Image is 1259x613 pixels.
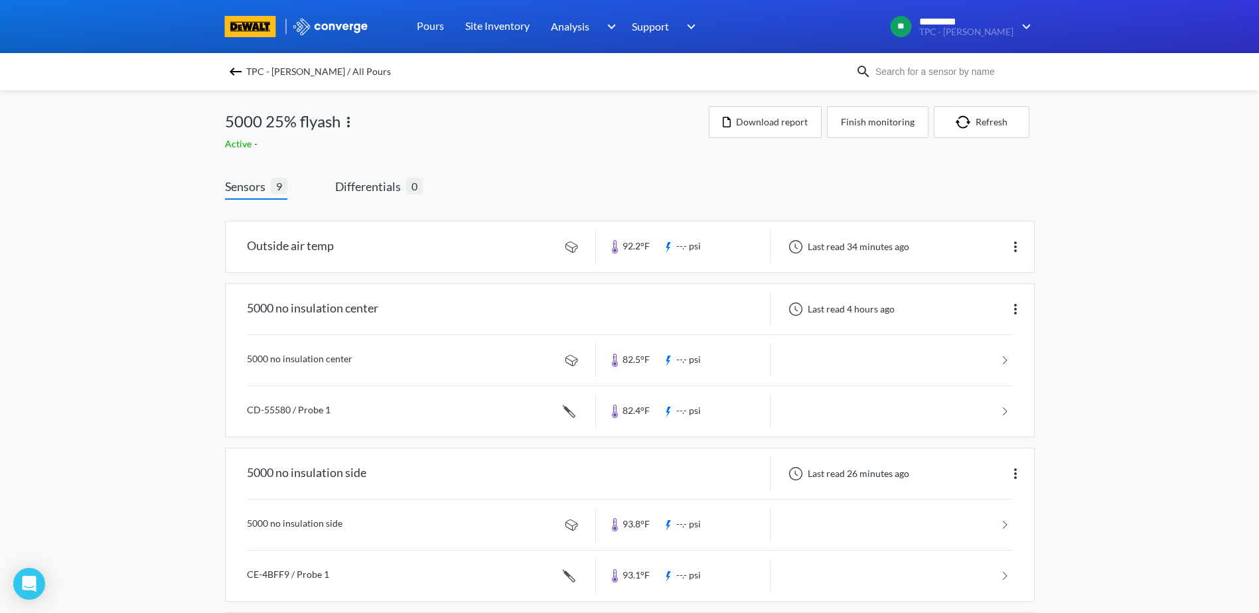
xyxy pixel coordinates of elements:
span: 0 [406,178,423,194]
button: Finish monitoring [827,106,928,138]
img: downArrow.svg [678,19,700,34]
img: branding logo [225,16,276,37]
span: Sensors [225,177,271,196]
img: backspace.svg [228,64,244,80]
input: Search for a sensor by name [871,64,1032,79]
div: Last read 26 minutes ago [781,466,913,482]
button: Download report [709,106,822,138]
img: icon-refresh.svg [956,115,976,129]
img: downArrow.svg [1013,19,1035,34]
div: Last read 4 hours ago [781,301,899,317]
div: 5000 no insulation center [247,292,378,326]
span: TPC - [PERSON_NAME] [919,27,1013,37]
span: TPC - [PERSON_NAME] / All Pours [246,62,391,81]
span: 9 [271,178,287,194]
div: Open Intercom Messenger [13,568,45,600]
img: icon-file.svg [723,117,731,127]
div: 5000 no insulation side [247,456,366,491]
img: icon-search.svg [855,64,871,80]
img: more.svg [1007,301,1023,317]
button: Refresh [934,106,1029,138]
span: - [254,138,260,149]
img: downArrow.svg [599,19,620,34]
span: 5000 25% flyash [225,109,340,134]
span: Support [632,18,669,34]
a: branding logo [225,16,292,37]
span: Active [225,138,254,149]
img: more.svg [1007,239,1023,255]
span: Differentials [335,177,406,196]
img: logo_ewhite.svg [292,18,369,35]
img: more.svg [1007,466,1023,482]
span: Analysis [551,18,589,34]
img: more.svg [340,114,356,130]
